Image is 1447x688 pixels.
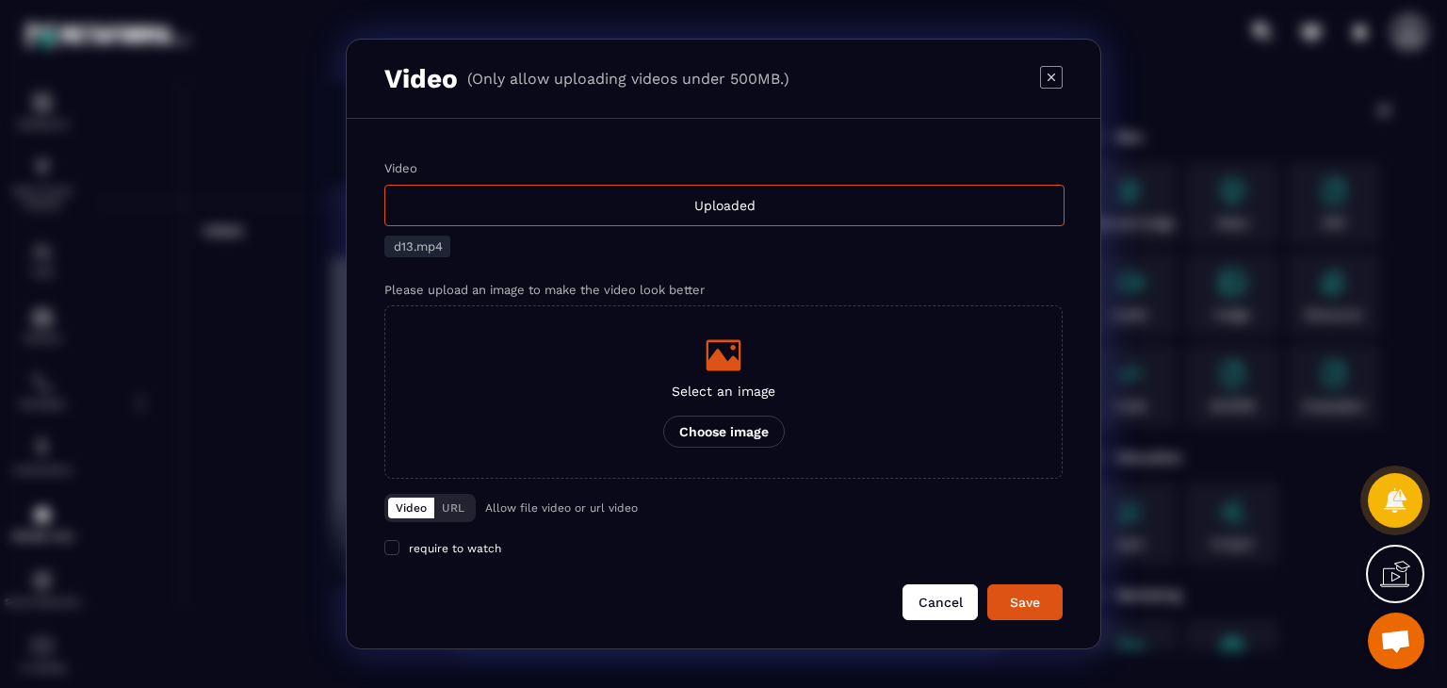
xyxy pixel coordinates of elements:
div: Uploaded [384,185,1065,226]
label: Please upload an image to make the video look better [384,283,705,297]
p: Allow file video or url video [485,501,638,515]
button: URL [434,498,472,518]
div: Open chat [1368,613,1424,669]
p: Choose image [663,416,785,448]
button: Video [388,498,434,518]
div: Save [1000,593,1050,612]
p: (Only allow uploading videos under 500MB.) [467,70,789,88]
button: Save [987,584,1063,620]
span: d13.mp4 [394,239,443,254]
p: Select an image [663,384,785,399]
button: Cancel [902,584,978,620]
h3: Video [384,63,458,94]
label: Video [384,161,417,175]
span: require to watch [409,542,501,555]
